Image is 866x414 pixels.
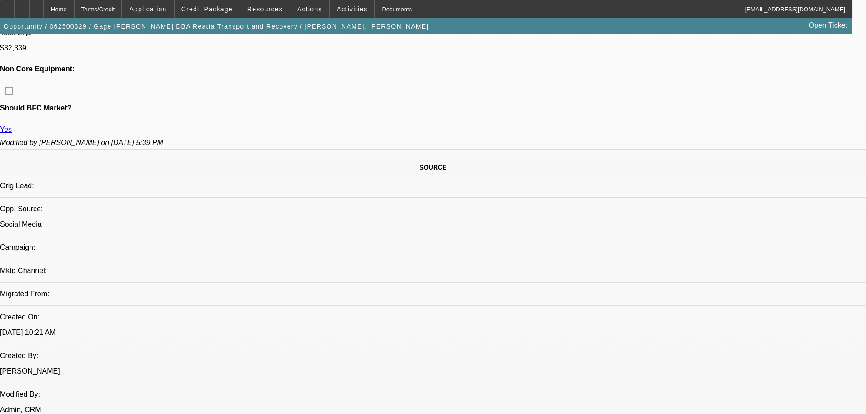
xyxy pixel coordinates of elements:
span: Application [129,5,166,13]
button: Resources [240,0,290,18]
button: Activities [330,0,375,18]
button: Actions [290,0,329,18]
a: Open Ticket [805,18,851,33]
span: Activities [337,5,368,13]
button: Credit Package [175,0,240,18]
span: Actions [297,5,322,13]
button: Application [122,0,173,18]
span: SOURCE [420,164,447,171]
span: Credit Package [181,5,233,13]
span: Resources [247,5,283,13]
span: Opportunity / 062500329 / Gage [PERSON_NAME] DBA Reatta Transport and Recovery / [PERSON_NAME], [... [4,23,429,30]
